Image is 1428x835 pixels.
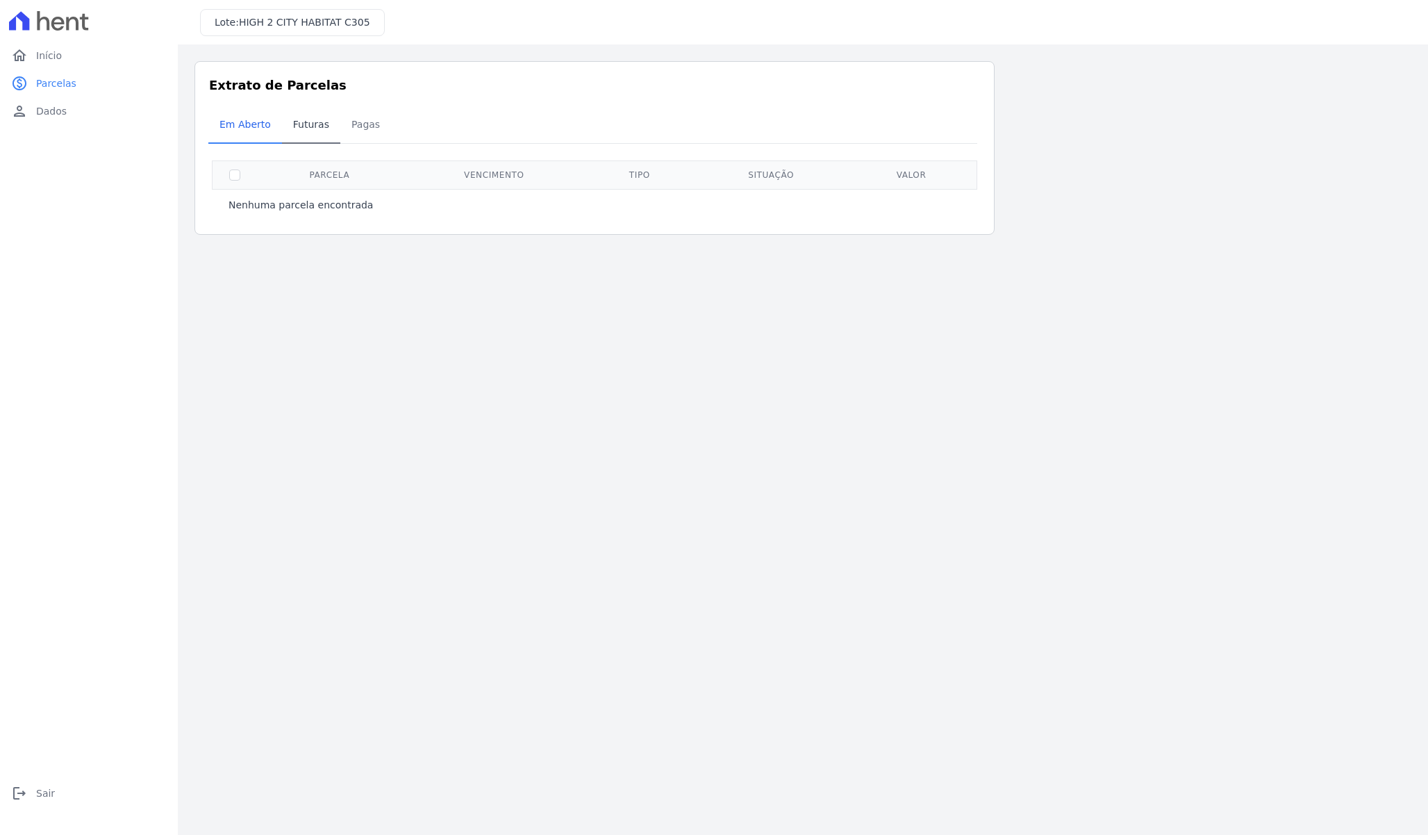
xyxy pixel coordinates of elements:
span: Pagas [343,110,388,138]
a: personDados [6,97,172,125]
a: homeInício [6,42,172,69]
th: Vencimento [402,160,586,189]
a: Futuras [282,108,340,144]
i: logout [11,785,28,802]
span: HIGH 2 CITY HABITAT C305 [239,17,370,28]
i: home [11,47,28,64]
th: Parcela [257,160,402,189]
a: logoutSair [6,779,172,807]
i: person [11,103,28,119]
span: Parcelas [36,76,76,90]
i: paid [11,75,28,92]
span: Dados [36,104,67,118]
span: Sair [36,786,55,800]
a: paidParcelas [6,69,172,97]
span: Início [36,49,62,63]
a: Em Aberto [208,108,282,144]
span: Futuras [285,110,338,138]
th: Situação [693,160,849,189]
p: Nenhuma parcela encontrada [229,198,373,212]
h3: Lote: [215,15,370,30]
a: Pagas [340,108,391,144]
h3: Extrato de Parcelas [209,76,980,94]
span: Em Aberto [211,110,279,138]
th: Tipo [586,160,693,189]
th: Valor [849,160,974,189]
